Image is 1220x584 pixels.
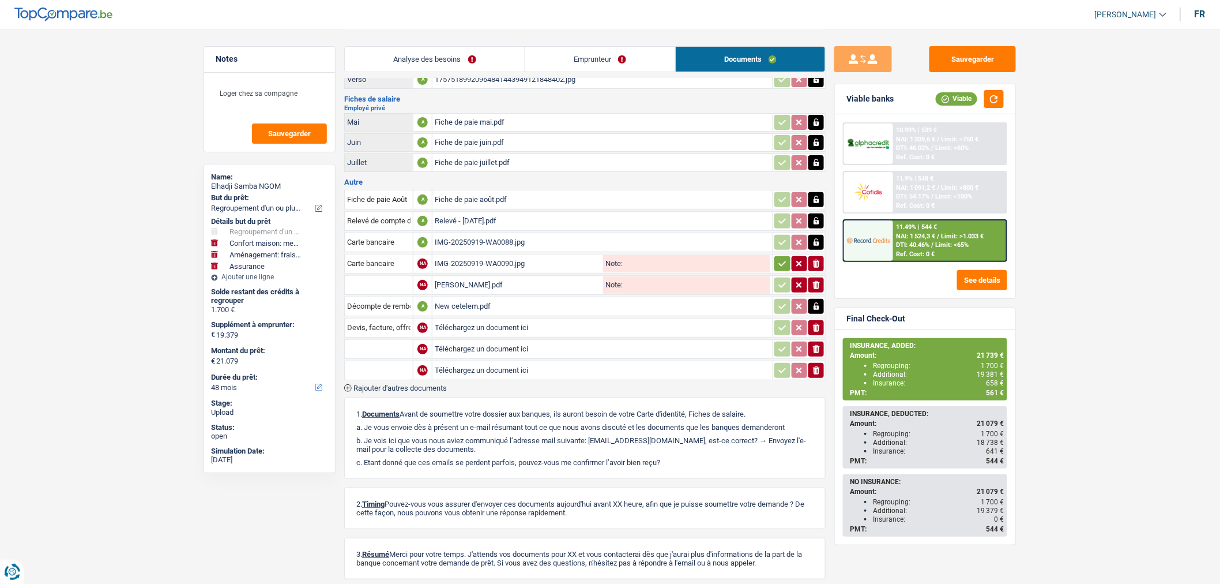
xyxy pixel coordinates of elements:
span: 21 739 € [977,351,1004,360]
span: 658 € [986,379,1004,387]
span: 544 € [986,457,1004,465]
div: Fiche de paie août.pdf [435,191,770,208]
span: / [932,193,934,200]
span: € [211,357,215,366]
div: 11.49% | 544 € [897,223,937,231]
div: Viable [936,92,977,105]
div: NA [417,259,428,269]
div: Solde restant des crédits à regrouper [211,287,328,305]
div: A [417,301,428,312]
span: Limit: <100% [936,193,973,200]
a: Analyse des besoins [345,47,525,72]
div: NA [417,344,428,354]
span: 19 381 € [977,370,1004,379]
span: Documents [362,410,400,418]
span: DTI: 46.02% [897,144,930,152]
div: A [417,74,428,85]
div: IMG-20250919-WA0088.jpg [435,234,770,251]
span: NAI: 1 209,6 € [897,136,936,143]
label: Supplément à emprunter: [211,320,326,330]
div: INSURANCE, DEDUCTED: [850,410,1004,418]
div: Regrouping: [873,362,1004,370]
div: Mai [347,118,411,126]
span: Timing [362,500,385,508]
button: Rajouter d'autres documents [344,384,447,392]
span: Limit: >1.033 € [942,233,984,240]
div: Status: [211,423,328,432]
div: Simulation Date: [211,447,328,456]
div: New cetelem.pdf [435,298,770,315]
span: € [211,330,215,339]
div: A [417,137,428,148]
div: NA [417,365,428,376]
button: Sauvegarder [252,123,327,144]
div: NA [417,280,428,290]
div: Additional: [873,439,1004,447]
div: Relevé - [DATE].pdf [435,212,770,230]
div: INSURANCE, ADDED: [850,342,1004,350]
div: A [417,194,428,205]
div: Elhadji Samba NGOM [211,182,328,191]
span: 1 700 € [981,362,1004,370]
span: DTI: 40.46% [897,241,930,249]
p: 2. Pouvez-vous vous assurer d'envoyer ces documents aujourd'hui avant XX heure, afin que je puiss... [356,500,814,517]
p: 1. Avant de soumettre votre dossier aux banques, ils auront besoin de votre Carte d'identité, Fic... [356,410,814,418]
button: See details [957,270,1007,290]
span: / [937,233,940,240]
img: Record Credits [847,230,890,251]
div: Regrouping: [873,430,1004,438]
p: 3. Merci pour votre temps. J'attends vos documents pour XX et vous contacterai dès que j'aurai p... [356,550,814,567]
span: DTI: 54.17% [897,193,930,200]
div: Verso [347,75,411,84]
span: NAI: 1 524,3 € [897,233,936,240]
a: Emprunteur [525,47,675,72]
label: Durée du prêt: [211,373,326,382]
div: PMT: [850,457,1004,465]
span: 641 € [986,447,1004,455]
span: 19 379 € [977,507,1004,515]
span: 1 700 € [981,498,1004,506]
span: / [937,136,940,143]
div: [DATE] [211,455,328,465]
p: a. Je vous envoie dès à présent un e-mail résumant tout ce que nous avons discuté et les doc... [356,423,814,432]
span: Sauvegarder [268,130,311,137]
span: / [932,241,934,249]
div: Fiche de paie juillet.pdf [435,154,770,171]
div: Ajouter une ligne [211,273,328,281]
span: / [932,144,934,152]
div: A [417,237,428,248]
span: 21 079 € [977,488,1004,496]
span: Rajouter d'autres documents [353,384,447,392]
div: IMG-20250919-WA0090.jpg [435,255,601,272]
div: A [417,158,428,168]
span: Limit: >800 € [942,184,979,192]
h3: Autre [344,178,826,186]
div: Amount: [850,351,1004,360]
div: Insurance: [873,515,1004,523]
label: But du prêt: [211,193,326,203]
div: Upload [211,408,328,417]
div: 10.99% | 539 € [897,126,937,134]
div: Juillet [347,158,411,167]
label: Note: [603,260,623,267]
p: b. Je vois ici que vous nous aviez communiqué l’adresse mail suivante: [EMAIL_ADDRESS][DOMAIN_NA... [356,436,814,454]
div: PMT: [850,525,1004,533]
div: 1.700 € [211,305,328,315]
h3: Fiches de salaire [344,95,826,103]
div: Amount: [850,488,1004,496]
div: NO INSURANCE: [850,478,1004,486]
div: A [417,117,428,128]
button: Sauvegarder [929,46,1016,72]
div: Fiche de paie mai.pdf [435,114,770,131]
div: Fiche de paie juin.pdf [435,134,770,151]
div: Détails but du prêt [211,217,328,226]
div: Juin [347,138,411,147]
div: Regrouping: [873,498,1004,506]
h2: Employé privé [344,105,826,111]
h5: Notes [216,54,323,64]
label: Note: [603,281,623,289]
div: A [417,216,428,226]
div: 11.9% | 548 € [897,175,934,182]
div: Viable banks [846,94,894,104]
div: Ref. Cost: 0 € [897,250,935,258]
